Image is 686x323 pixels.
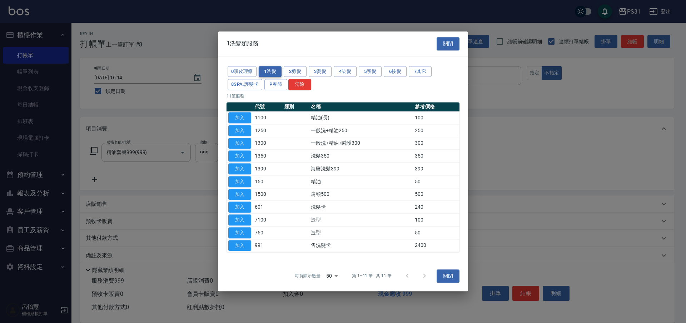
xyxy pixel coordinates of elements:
[309,175,413,188] td: 精油
[309,214,413,227] td: 造型
[384,66,407,77] button: 6接髮
[228,151,251,162] button: 加入
[309,227,413,239] td: 造型
[253,239,283,252] td: 991
[264,79,287,90] button: P春節
[227,40,258,48] span: 1洗髮類服務
[228,240,251,251] button: 加入
[413,137,459,150] td: 300
[228,125,251,136] button: 加入
[359,66,382,77] button: 5護髮
[295,273,320,279] p: 每頁顯示數量
[309,66,332,77] button: 3燙髮
[253,124,283,137] td: 1250
[309,150,413,163] td: 洗髮350
[228,227,251,238] button: 加入
[309,163,413,175] td: 海鹽洗髮399
[309,239,413,252] td: 售洗髮卡
[409,66,432,77] button: 7其它
[309,102,413,111] th: 名稱
[228,189,251,200] button: 加入
[413,102,459,111] th: 參考價格
[309,201,413,214] td: 洗髮卡
[253,137,283,150] td: 1300
[323,267,340,286] div: 50
[253,150,283,163] td: 1350
[413,163,459,175] td: 399
[413,124,459,137] td: 250
[283,102,309,111] th: 類別
[253,201,283,214] td: 601
[228,66,257,77] button: 0頭皮理療
[352,273,392,279] p: 第 1–11 筆 共 11 筆
[228,112,251,123] button: 加入
[253,214,283,227] td: 7100
[413,214,459,227] td: 100
[228,163,251,174] button: 加入
[413,239,459,252] td: 2400
[309,111,413,124] td: 精油(長)
[259,66,282,77] button: 1洗髮
[413,111,459,124] td: 100
[413,188,459,201] td: 500
[413,175,459,188] td: 50
[437,269,459,283] button: 關閉
[309,188,413,201] td: 肩頸500
[334,66,357,77] button: 4染髮
[413,150,459,163] td: 350
[228,138,251,149] button: 加入
[253,163,283,175] td: 1399
[228,176,251,187] button: 加入
[309,137,413,150] td: 一般洗+精油+瞬護300
[284,66,307,77] button: 2剪髮
[413,201,459,214] td: 240
[228,202,251,213] button: 加入
[227,93,459,99] p: 11 筆服務
[253,175,283,188] td: 150
[288,79,311,90] button: 清除
[253,227,283,239] td: 750
[228,79,262,90] button: 8SPA.護髮卡
[253,102,283,111] th: 代號
[437,37,459,50] button: 關閉
[228,214,251,225] button: 加入
[413,227,459,239] td: 50
[253,188,283,201] td: 1500
[253,111,283,124] td: 1100
[309,124,413,137] td: 一般洗+精油250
